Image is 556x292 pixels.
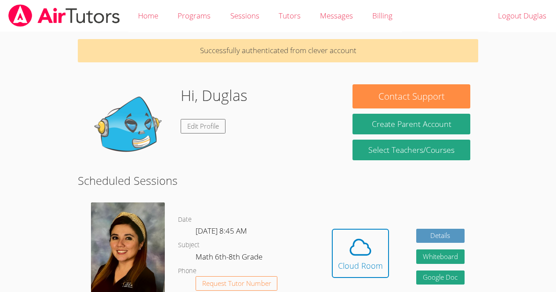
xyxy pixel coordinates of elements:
div: Cloud Room [338,260,383,272]
dt: Subject [178,240,200,251]
span: [DATE] 8:45 AM [196,226,247,236]
img: airtutors_banner-c4298cdbf04f3fff15de1276eac7730deb9818008684d7c2e4769d2f7ddbe033.png [7,4,121,27]
span: Messages [320,11,353,21]
button: Whiteboard [416,249,465,264]
dt: Phone [178,266,196,277]
a: Edit Profile [181,119,225,133]
button: Cloud Room [332,229,389,278]
p: Successfully authenticated from clever account [78,39,478,62]
h1: Hi, Duglas [181,84,247,107]
dt: Date [178,214,192,225]
img: default.png [86,84,174,172]
button: Create Parent Account [352,114,470,134]
h2: Scheduled Sessions [78,172,478,189]
a: Select Teachers/Courses [352,140,470,160]
button: Contact Support [352,84,470,108]
a: Details [416,229,465,243]
button: Request Tutor Number [196,276,278,291]
span: Request Tutor Number [202,280,271,287]
dd: Math 6th-8th Grade [196,251,264,266]
a: Google Doc [416,270,465,285]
